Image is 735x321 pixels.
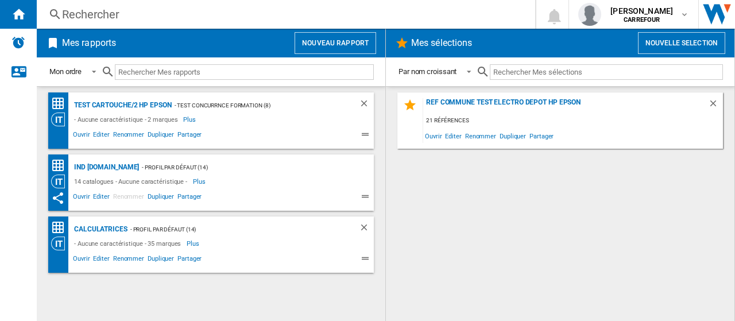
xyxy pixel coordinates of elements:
[172,98,336,113] div: - TEST CONCURRNCE FORMATION (8)
[139,160,351,175] div: - Profil par défaut (14)
[115,64,374,80] input: Rechercher Mes rapports
[49,67,82,76] div: Mon ordre
[71,237,187,250] div: - Aucune caractéristique - 35 marques
[51,158,71,173] div: Matrice des prix
[610,5,673,17] span: [PERSON_NAME]
[51,237,71,250] div: Vision Catégorie
[295,32,376,54] button: Nouveau rapport
[91,191,111,205] span: Editer
[463,128,498,144] span: Renommer
[146,253,176,267] span: Dupliquer
[111,191,146,205] span: Renommer
[443,128,463,144] span: Editer
[423,114,723,128] div: 21 références
[71,129,91,143] span: Ouvrir
[409,32,474,54] h2: Mes sélections
[111,253,146,267] span: Renommer
[146,129,176,143] span: Dupliquer
[423,128,443,144] span: Ouvrir
[578,3,601,26] img: profile.jpg
[176,129,203,143] span: Partager
[71,175,193,188] div: 14 catalogues - Aucune caractéristique -
[91,253,111,267] span: Editer
[111,129,146,143] span: Renommer
[399,67,457,76] div: Par nom croissant
[176,253,203,267] span: Partager
[71,98,172,113] div: TEST Cartouche/2 HP EPSON
[71,222,127,237] div: Calculatrices
[359,222,374,237] div: Supprimer
[51,221,71,235] div: Matrice des prix
[71,253,91,267] span: Ouvrir
[708,98,723,114] div: Supprimer
[176,191,203,205] span: Partager
[71,191,91,205] span: Ouvrir
[71,160,139,175] div: Ind [DOMAIN_NAME]
[624,16,660,24] b: CARREFOUR
[359,98,374,113] div: Supprimer
[528,128,555,144] span: Partager
[127,222,336,237] div: - Profil par défaut (14)
[51,175,71,188] div: Vision Catégorie
[490,64,723,80] input: Rechercher Mes sélections
[71,113,183,126] div: - Aucune caractéristique - 2 marques
[91,129,111,143] span: Editer
[423,98,708,114] div: Ref commune test electro depot HP EPSON
[183,113,198,126] span: Plus
[51,96,71,111] div: Matrice des prix
[62,6,505,22] div: Rechercher
[187,237,201,250] span: Plus
[51,113,71,126] div: Vision Catégorie
[11,36,25,49] img: alerts-logo.svg
[146,191,176,205] span: Dupliquer
[498,128,528,144] span: Dupliquer
[193,175,207,188] span: Plus
[60,32,118,54] h2: Mes rapports
[51,191,65,205] ng-md-icon: Ce rapport a été partagé avec vous
[638,32,725,54] button: Nouvelle selection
